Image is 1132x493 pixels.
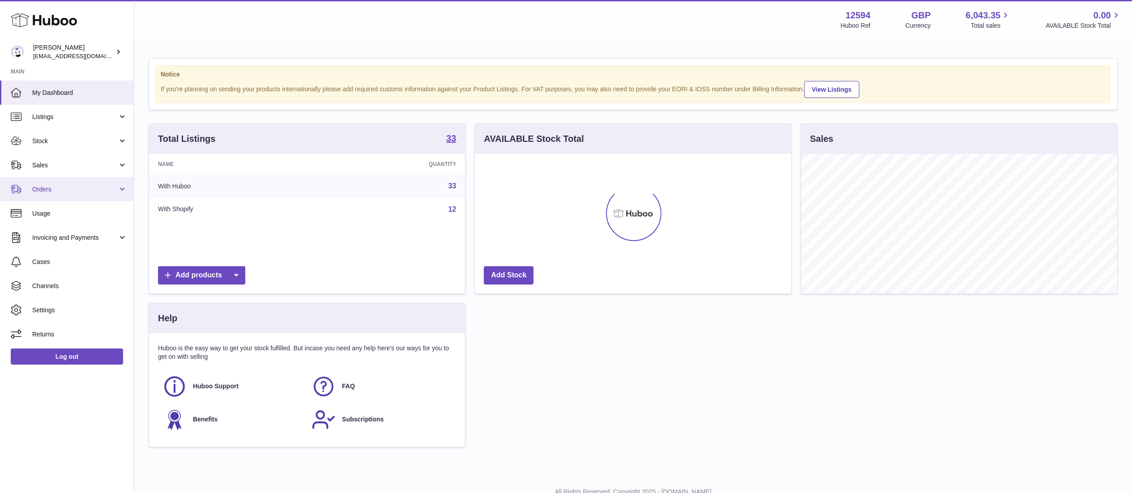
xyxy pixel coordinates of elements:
h3: Total Listings [158,133,216,145]
strong: GBP [911,9,931,21]
strong: 12594 [846,9,871,21]
span: Listings [32,113,118,121]
div: Currency [906,21,931,30]
a: Benefits [162,408,303,432]
span: Subscriptions [342,415,384,424]
a: Log out [11,348,123,365]
span: Orders [32,185,118,194]
a: FAQ [312,374,452,399]
span: Usage [32,209,127,218]
a: 0.00 AVAILABLE Stock Total [1046,9,1121,30]
div: Huboo Ref [841,21,871,30]
a: Add products [158,266,245,285]
h3: AVAILABLE Stock Total [484,133,584,145]
span: Channels [32,282,127,290]
td: With Huboo [149,174,320,198]
a: 6,043.35 Total sales [966,9,1011,30]
span: [EMAIL_ADDRESS][DOMAIN_NAME] [33,52,132,59]
strong: 33 [446,134,456,143]
h3: Sales [810,133,833,145]
strong: Notice [161,70,1106,79]
td: With Shopify [149,198,320,221]
a: Subscriptions [312,408,452,432]
span: Settings [32,306,127,314]
div: If you're planning on sending your products internationally please add required customs informati... [161,80,1106,98]
span: Returns [32,330,127,339]
span: Benefits [193,415,218,424]
img: internalAdmin-12594@internal.huboo.com [11,45,24,59]
h3: Help [158,312,177,324]
span: Total sales [971,21,1011,30]
th: Quantity [320,154,465,174]
span: Huboo Support [193,382,239,391]
a: 12 [449,205,457,213]
span: Stock [32,137,118,145]
span: Sales [32,161,118,170]
p: Huboo is the easy way to get your stock fulfilled. But incase you need any help here's our ways f... [158,344,456,361]
a: Huboo Support [162,374,303,399]
div: [PERSON_NAME] [33,43,114,60]
a: 33 [449,182,457,190]
span: Invoicing and Payments [32,234,118,242]
span: 6,043.35 [966,9,1001,21]
span: 0.00 [1094,9,1111,21]
a: Add Stock [484,266,534,285]
a: 33 [446,134,456,144]
a: View Listings [804,81,859,98]
span: My Dashboard [32,89,127,97]
th: Name [149,154,320,174]
span: AVAILABLE Stock Total [1046,21,1121,30]
span: Cases [32,258,127,266]
span: FAQ [342,382,355,391]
